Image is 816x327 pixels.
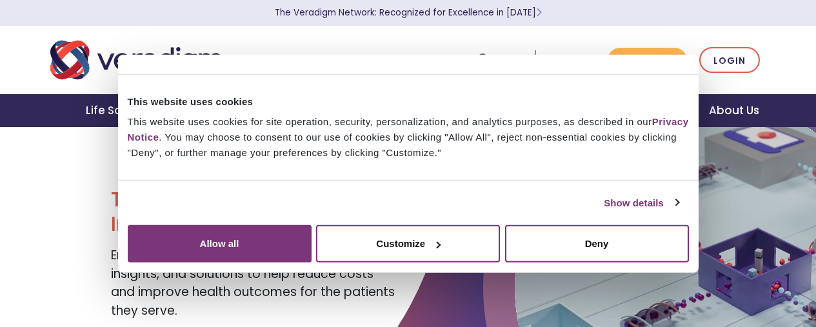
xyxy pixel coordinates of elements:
[128,94,689,109] div: This website uses cookies
[70,94,177,127] a: Life Sciences
[50,39,228,81] img: Veradigm logo
[608,48,687,73] a: Get Demo
[275,6,542,19] a: The Veradigm Network: Recognized for Excellence in [DATE]Learn More
[693,94,775,127] a: About Us
[542,52,587,67] a: Support
[699,47,760,74] a: Login
[604,195,679,210] a: Show details
[111,246,395,319] span: Empowering our clients with trusted data, insights, and solutions to help reduce costs and improv...
[316,225,500,263] button: Customize
[128,225,312,263] button: Allow all
[505,225,689,263] button: Deny
[536,6,542,19] span: Learn More
[128,116,689,143] a: Privacy Notice
[128,114,689,161] div: This website uses cookies for site operation, security, personalization, and analytics purposes, ...
[111,187,398,237] h1: Transforming Health, Insightfully®
[478,51,528,68] a: Search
